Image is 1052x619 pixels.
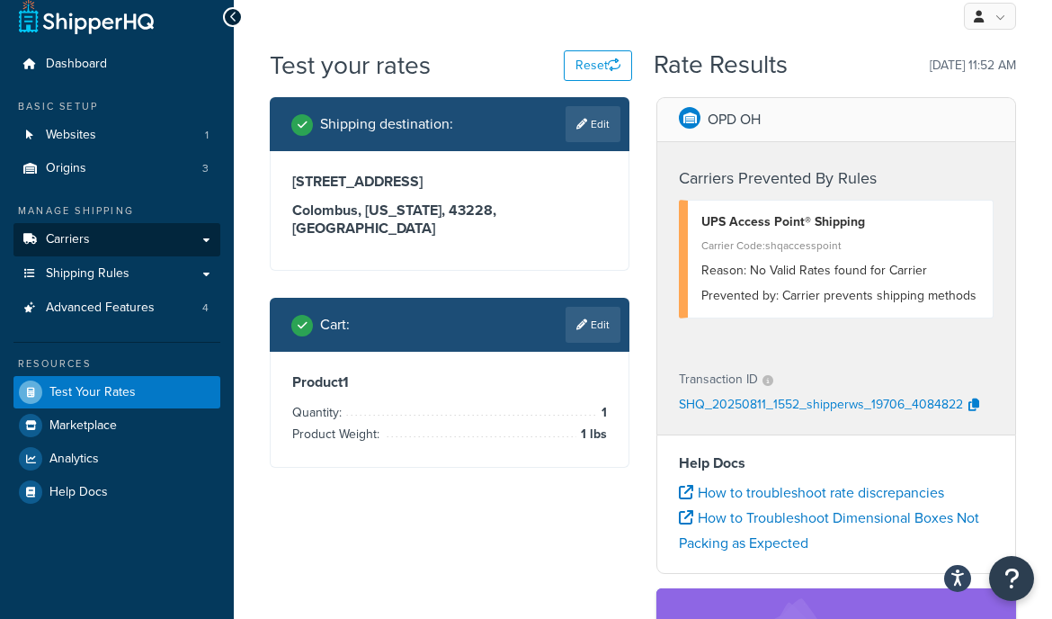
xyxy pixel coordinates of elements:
a: Origins3 [13,152,220,185]
span: 4 [202,301,209,316]
div: No Valid Rates found for Carrier [701,258,979,283]
div: UPS Access Point® Shipping [701,210,979,235]
h1: Test your rates [270,48,431,83]
p: Transaction ID [679,367,758,392]
div: Resources [13,356,220,372]
span: Reason: [701,261,746,280]
a: Shipping Rules [13,257,220,291]
a: Test Your Rates [13,376,220,408]
div: Carrier Code: shqaccesspoint [701,233,979,258]
h4: Carriers Prevented By Rules [679,166,994,191]
span: Carriers [46,232,90,247]
a: Analytics [13,443,220,475]
button: Open Resource Center [989,556,1034,601]
span: Product Weight: [292,425,384,444]
span: Quantity: [292,403,346,422]
p: OPD OH [708,107,761,132]
h2: Shipping destination : [320,116,453,132]
li: Websites [13,119,220,152]
p: SHQ_20250811_1552_shipperws_19706_4084822 [679,392,963,419]
h2: Cart : [320,317,350,333]
a: Edit [566,106,620,142]
span: 3 [202,161,209,176]
div: Basic Setup [13,99,220,114]
span: Prevented by: [701,286,779,305]
li: Advanced Features [13,292,220,325]
a: Dashboard [13,48,220,81]
span: 1 [597,402,607,424]
p: [DATE] 11:52 AM [930,53,1016,78]
a: How to Troubleshoot Dimensional Boxes Not Packing as Expected [679,507,979,553]
h3: Colombus, [US_STATE], 43228 , [GEOGRAPHIC_DATA] [292,202,607,238]
span: Analytics [49,452,99,467]
h2: Rate Results [654,51,788,79]
button: Reset [564,50,632,81]
div: Manage Shipping [13,203,220,219]
span: Websites [46,128,96,143]
span: Help Docs [49,485,108,500]
li: Origins [13,152,220,185]
span: Test Your Rates [49,385,136,400]
a: Websites1 [13,119,220,152]
span: Origins [46,161,86,176]
span: Shipping Rules [46,266,129,282]
div: Carrier prevents shipping methods [701,283,979,309]
a: Edit [566,307,620,343]
h3: [STREET_ADDRESS] [292,173,607,191]
h3: Product 1 [292,373,607,391]
span: Dashboard [46,57,107,72]
a: Marketplace [13,409,220,442]
span: 1 lbs [576,424,607,445]
span: 1 [205,128,209,143]
h4: Help Docs [679,453,994,474]
a: Carriers [13,223,220,256]
a: Help Docs [13,476,220,508]
span: Marketplace [49,418,117,434]
span: Advanced Features [46,301,155,316]
a: Advanced Features4 [13,292,220,325]
a: How to troubleshoot rate discrepancies [679,482,944,503]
